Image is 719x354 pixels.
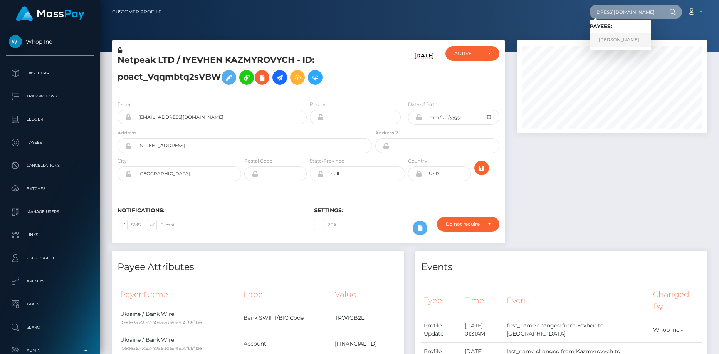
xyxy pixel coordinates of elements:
[9,114,91,125] p: Ledger
[118,158,127,164] label: City
[6,272,94,291] a: API Keys
[16,6,84,21] img: MassPay Logo
[6,202,94,221] a: Manage Users
[118,305,241,331] td: Ukraine / Bank Wire
[9,229,91,241] p: Links
[6,133,94,152] a: Payees
[118,54,368,89] h5: Netpeak LTD / IYEVHEN KAZMYROVYCH - ID: poact_Vqqmbtq2sVBW
[408,101,438,108] label: Date of Birth
[6,110,94,129] a: Ledger
[118,129,136,136] label: Address
[6,225,94,245] a: Links
[590,33,651,47] a: [PERSON_NAME]
[6,295,94,314] a: Taxes
[9,35,22,48] img: Whop Inc
[9,206,91,218] p: Manage Users
[9,137,91,148] p: Payees
[241,284,332,305] th: Label
[462,317,504,343] td: [DATE] 01:31AM
[437,217,499,232] button: Do not require
[118,220,141,230] label: SMS
[332,305,398,331] td: TRWIGB2L
[118,207,302,214] h6: Notifications:
[504,284,650,317] th: Event
[310,101,325,108] label: Phone
[314,207,499,214] h6: Settings:
[446,221,481,227] div: Do not require
[332,284,398,305] th: Value
[408,158,427,164] label: Country
[310,158,344,164] label: State/Province
[147,220,175,230] label: E-mail
[120,346,203,351] small: 10ede3a3-7c82-409a-ada9-e950f88f1ae1
[6,38,94,45] span: Whop Inc
[9,160,91,171] p: Cancellations
[6,64,94,83] a: Dashboard
[9,91,91,102] p: Transactions
[445,46,499,61] button: ACTIVE
[9,299,91,310] p: Taxes
[9,322,91,333] p: Search
[9,183,91,195] p: Batches
[421,260,702,274] h4: Events
[6,248,94,268] a: User Profile
[454,50,482,57] div: ACTIVE
[375,129,398,136] label: Address 2
[9,275,91,287] p: API Keys
[6,179,94,198] a: Batches
[6,318,94,337] a: Search
[421,284,462,317] th: Type
[414,52,434,91] h6: [DATE]
[421,317,462,343] td: Profile Update
[9,67,91,79] p: Dashboard
[504,317,650,343] td: first_name changed from Yevhen to [GEOGRAPHIC_DATA]
[6,156,94,175] a: Cancellations
[241,305,332,331] td: Bank SWIFT/BIC Code
[118,260,398,274] h4: Payee Attributes
[6,87,94,106] a: Transactions
[590,5,662,19] input: Search...
[118,284,241,305] th: Payer Name
[118,101,133,108] label: E-mail
[314,220,337,230] label: 2FA
[244,158,272,164] label: Postal Code
[590,23,651,30] h6: Payees:
[9,252,91,264] p: User Profile
[462,284,504,317] th: Time
[120,320,203,325] small: 10ede3a3-7c82-409a-ada9-e950f88f1ae1
[650,284,702,317] th: Changed By
[650,317,702,343] td: Whop Inc -
[272,70,287,85] a: Initiate Payout
[112,4,161,20] a: Customer Profile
